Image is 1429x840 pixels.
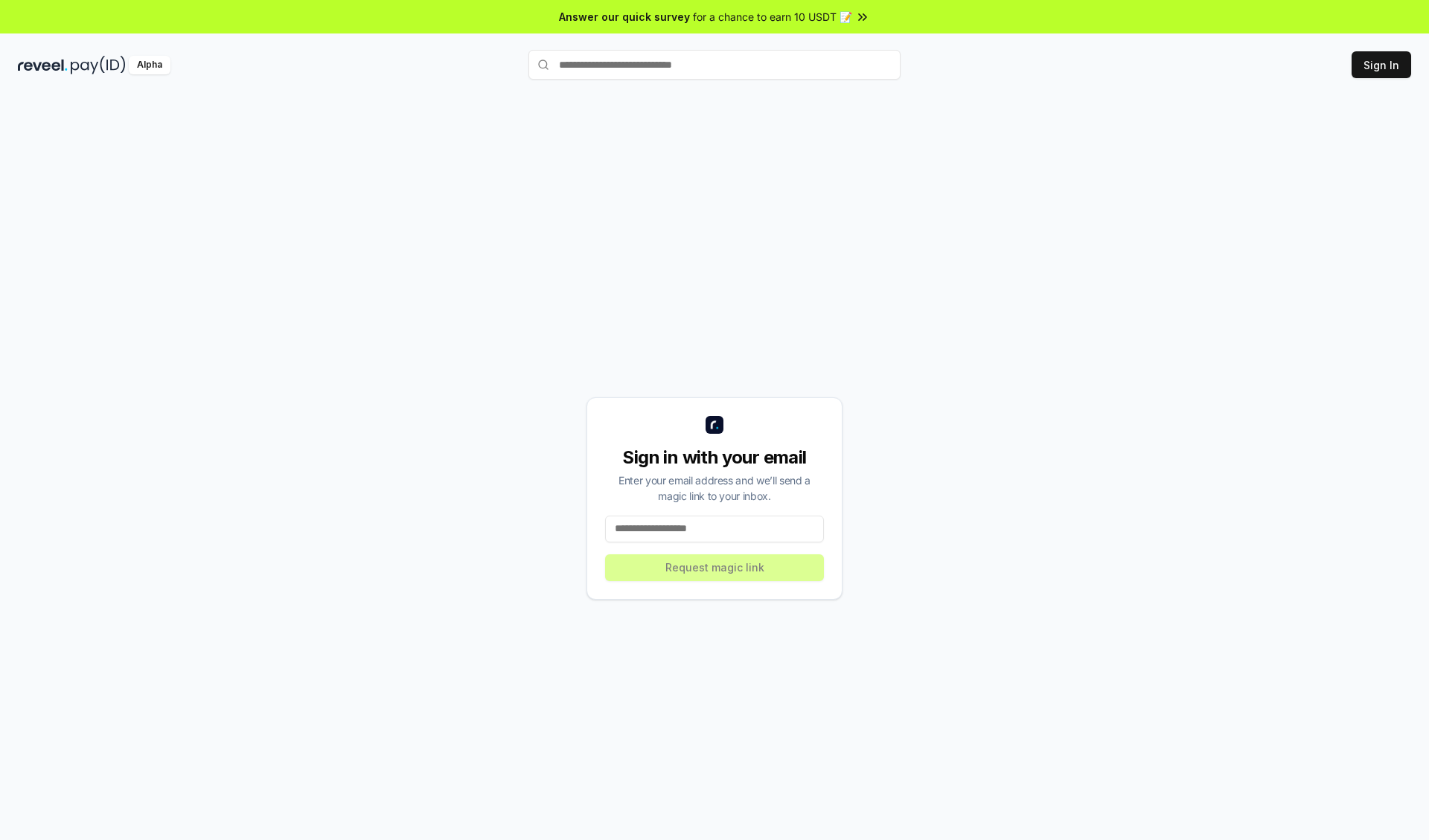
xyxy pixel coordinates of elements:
button: Sign In [1352,51,1411,78]
img: logo_small [706,416,723,434]
div: Enter your email address and we’ll send a magic link to your inbox. [605,472,824,504]
span: for a chance to earn 10 USDT 📝 [693,9,852,25]
div: Sign in with your email [605,446,824,469]
div: Alpha [129,56,170,74]
img: reveel_dark [18,56,68,74]
span: Answer our quick survey [559,9,690,25]
img: pay_id [71,56,126,74]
